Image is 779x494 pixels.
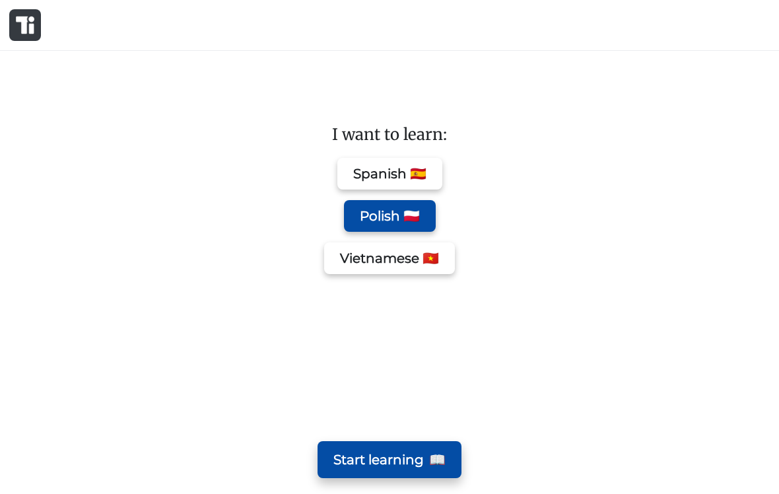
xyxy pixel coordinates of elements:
[344,200,436,232] button: Polish 🇵🇱
[337,158,442,190] button: Spanish 🇪🇸
[318,441,461,478] button: Start learningbook
[429,449,446,470] span: book
[16,16,34,34] img: logo
[324,242,455,274] button: Vietnamese 🇻🇳
[332,122,447,147] div: I want to learn:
